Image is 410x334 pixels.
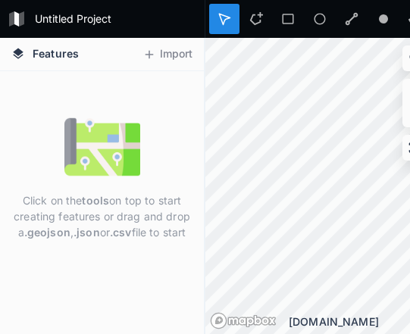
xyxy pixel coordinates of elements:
strong: .csv [110,226,132,239]
strong: .geojson [24,226,70,239]
button: Import [135,42,200,67]
strong: .json [74,226,100,239]
span: Features [33,45,79,61]
p: Click on the on top to start creating features or drag and drop a , or file to start [11,192,192,240]
img: empty [64,109,140,185]
a: Mapbox logo [210,312,277,329]
strong: tools [82,194,109,207]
